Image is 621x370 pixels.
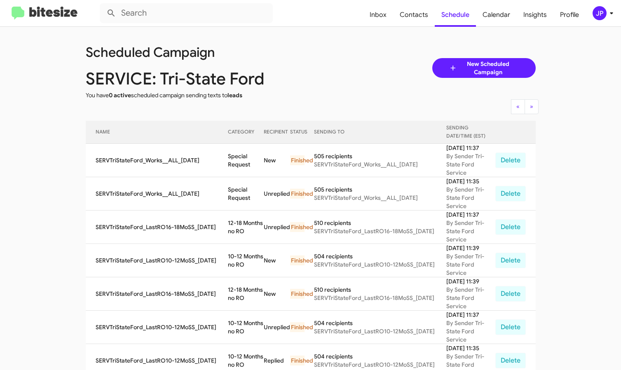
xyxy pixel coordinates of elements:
nav: Page navigation example [511,99,539,114]
a: Profile [553,3,586,27]
button: Delete [495,319,526,335]
td: SERVTriStateFord_LastRO10-12MoSS_[DATE] [86,311,228,344]
button: Delete [495,353,526,368]
span: » [530,103,533,110]
td: Special Request [228,144,264,177]
div: Finished [290,289,305,299]
div: SERVTriStateFord_Works__ALL_[DATE] [314,194,446,202]
a: Schedule [435,3,476,27]
div: Finished [290,255,305,265]
th: SENDING TO [314,121,446,144]
div: [DATE] 11:37 [446,311,495,319]
th: STATUS [290,121,314,144]
th: SENDING DATE/TIME (EST) [446,121,495,144]
td: SERVTriStateFord_Works__ALL_[DATE] [86,177,228,211]
div: [DATE] 11:35 [446,177,495,185]
div: By Sender Tri-State Ford Service [446,152,495,177]
span: 0 active [109,91,131,99]
div: By Sender Tri-State Ford Service [446,219,495,244]
div: SERVTriStateFord_LastRO10-12MoSS_[DATE] [314,327,446,335]
div: [DATE] 11:35 [446,344,495,352]
button: Previous [511,99,525,114]
div: [DATE] 11:37 [446,144,495,152]
th: RECIPIENT [264,121,290,144]
input: Search [100,3,273,23]
td: 12-18 Months no RO [228,277,264,311]
div: 510 recipients [314,286,446,294]
div: By Sender Tri-State Ford Service [446,319,495,344]
div: 510 recipients [314,219,446,227]
div: 505 recipients [314,152,446,160]
div: You have scheduled campaign sending texts to [80,91,317,99]
button: Delete [495,186,526,201]
div: By Sender Tri-State Ford Service [446,185,495,210]
a: Insights [517,3,553,27]
div: [DATE] 11:37 [446,211,495,219]
td: Special Request [228,177,264,211]
a: New Scheduled Campaign [432,58,536,78]
td: 10-12 Months no RO [228,244,264,277]
button: Delete [495,152,526,168]
td: New [264,144,290,177]
td: SERVTriStateFord_LastRO16-18MoSS_[DATE] [86,211,228,244]
th: CATEGORY [228,121,264,144]
div: Scheduled Campaign [80,48,317,56]
th: NAME [86,121,228,144]
a: Calendar [476,3,517,27]
td: Unreplied [264,177,290,211]
div: [DATE] 11:39 [446,277,495,286]
button: Delete [495,219,526,235]
div: 505 recipients [314,185,446,194]
span: « [516,103,520,110]
div: SERVTriStateFord_LastRO16-18MoSS_[DATE] [314,294,446,302]
div: JP [593,6,607,20]
div: Finished [290,356,305,365]
a: Inbox [363,3,393,27]
div: Finished [290,155,305,165]
div: [DATE] 11:39 [446,244,495,252]
td: New [264,277,290,311]
button: Delete [495,253,526,268]
div: SERVTriStateFord_Works__ALL_[DATE] [314,160,446,169]
td: 12-18 Months no RO [228,211,264,244]
div: SERVTriStateFord_LastRO10-12MoSS_[DATE] [314,260,446,269]
td: SERVTriStateFord_LastRO16-18MoSS_[DATE] [86,277,228,311]
div: SERVTriStateFord_LastRO16-18MoSS_[DATE] [314,227,446,235]
div: Finished [290,189,305,199]
button: Delete [495,286,526,302]
td: New [264,244,290,277]
div: By Sender Tri-State Ford Service [446,286,495,310]
div: 504 recipients [314,252,446,260]
div: SERVTriStateFord_LastRO10-12MoSS_[DATE] [314,361,446,369]
td: SERVTriStateFord_LastRO10-12MoSS_[DATE] [86,244,228,277]
div: Finished [290,322,305,332]
div: 504 recipients [314,352,446,361]
td: SERVTriStateFord_Works__ALL_[DATE] [86,144,228,177]
td: Unreplied [264,311,290,344]
td: Unreplied [264,211,290,244]
div: By Sender Tri-State Ford Service [446,252,495,277]
td: 10-12 Months no RO [228,311,264,344]
div: SERVICE: Tri-State Ford [80,75,317,83]
button: JP [586,6,612,20]
button: Next [525,99,539,114]
div: 504 recipients [314,319,446,327]
div: Finished [290,222,305,232]
a: Contacts [393,3,435,27]
span: New Scheduled Campaign [457,60,519,76]
span: leads [227,91,242,99]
